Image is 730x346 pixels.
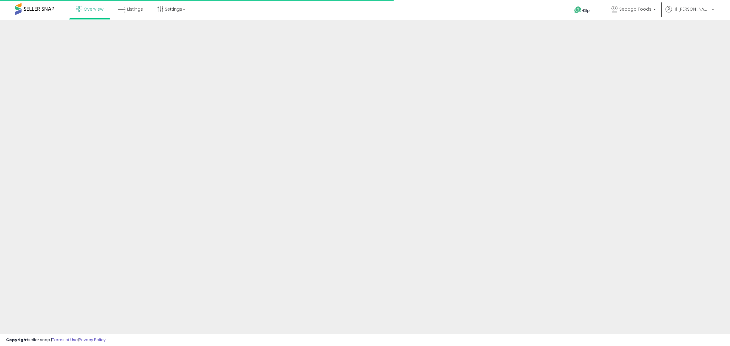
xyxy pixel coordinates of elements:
a: Help [569,2,602,20]
span: Sebago Foods [619,6,652,12]
span: Hi [PERSON_NAME] [673,6,710,12]
span: Help [582,8,590,13]
a: Hi [PERSON_NAME] [666,6,714,20]
span: Overview [84,6,103,12]
span: Listings [127,6,143,12]
i: Get Help [574,6,582,14]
